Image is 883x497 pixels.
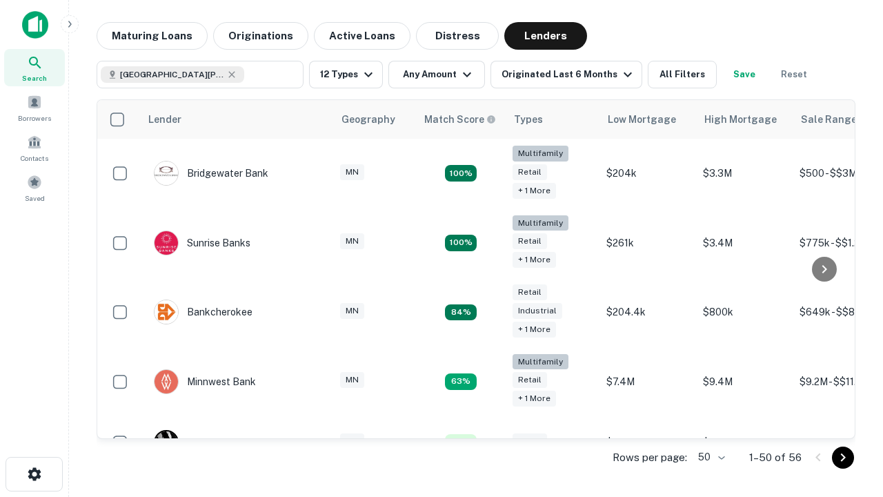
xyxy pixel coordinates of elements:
[25,193,45,204] span: Saved
[154,161,268,186] div: Bridgewater Bank
[599,208,696,278] td: $261k
[696,100,793,139] th: High Mortgage
[154,300,252,324] div: Bankcherokee
[445,373,477,390] div: Matching Properties: 6, hasApolloMatch: undefined
[154,369,256,394] div: Minnwest Bank
[159,436,174,450] p: G H
[704,111,777,128] div: High Mortgage
[490,61,642,88] button: Originated Last 6 Months
[599,277,696,347] td: $204.4k
[155,300,178,324] img: picture
[120,68,224,81] span: [GEOGRAPHIC_DATA][PERSON_NAME], [GEOGRAPHIC_DATA], [GEOGRAPHIC_DATA]
[4,89,65,126] a: Borrowers
[388,61,485,88] button: Any Amount
[340,372,364,388] div: MN
[696,139,793,208] td: $3.3M
[309,61,383,88] button: 12 Types
[513,146,568,162] div: Multifamily
[513,252,556,268] div: + 1 more
[21,153,48,164] span: Contacts
[696,416,793,469] td: $25k
[341,111,395,128] div: Geography
[416,100,506,139] th: Capitalize uses an advanced AI algorithm to match your search with the best lender. The match sco...
[513,284,547,300] div: Retail
[613,449,687,466] p: Rows per page:
[599,416,696,469] td: $25k
[513,372,547,388] div: Retail
[513,164,547,180] div: Retail
[749,449,802,466] p: 1–50 of 56
[502,66,636,83] div: Originated Last 6 Months
[648,61,717,88] button: All Filters
[513,433,547,449] div: Retail
[4,169,65,206] a: Saved
[97,22,208,50] button: Maturing Loans
[340,164,364,180] div: MN
[333,100,416,139] th: Geography
[693,447,727,467] div: 50
[424,112,493,127] h6: Match Score
[340,233,364,249] div: MN
[340,433,364,449] div: MN
[424,112,496,127] div: Capitalize uses an advanced AI algorithm to match your search with the best lender. The match sco...
[599,347,696,417] td: $7.4M
[513,233,547,249] div: Retail
[155,370,178,393] img: picture
[814,342,883,409] iframe: Chat Widget
[513,354,568,370] div: Multifamily
[155,231,178,255] img: picture
[696,277,793,347] td: $800k
[340,303,364,319] div: MN
[599,139,696,208] td: $204k
[801,111,857,128] div: Sale Range
[416,22,499,50] button: Distress
[513,183,556,199] div: + 1 more
[772,61,816,88] button: Reset
[148,111,181,128] div: Lender
[504,22,587,50] button: Lenders
[506,100,599,139] th: Types
[18,113,51,124] span: Borrowers
[445,165,477,182] div: Matching Properties: 17, hasApolloMatch: undefined
[696,347,793,417] td: $9.4M
[513,322,556,338] div: + 1 more
[445,304,477,321] div: Matching Properties: 8, hasApolloMatch: undefined
[213,22,308,50] button: Originations
[608,111,676,128] div: Low Mortgage
[22,72,47,84] span: Search
[832,447,854,469] button: Go to next page
[155,162,178,185] img: picture
[445,434,477,451] div: Matching Properties: 5, hasApolloMatch: undefined
[4,49,65,86] a: Search
[154,430,268,455] div: [PERSON_NAME]
[4,129,65,166] a: Contacts
[599,100,696,139] th: Low Mortgage
[22,11,48,39] img: capitalize-icon.png
[696,208,793,278] td: $3.4M
[514,111,543,128] div: Types
[154,231,250,255] div: Sunrise Banks
[513,391,556,407] div: + 1 more
[445,235,477,251] div: Matching Properties: 13, hasApolloMatch: undefined
[513,215,568,231] div: Multifamily
[314,22,410,50] button: Active Loans
[140,100,333,139] th: Lender
[513,303,562,319] div: Industrial
[722,61,766,88] button: Save your search to get updates of matches that match your search criteria.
